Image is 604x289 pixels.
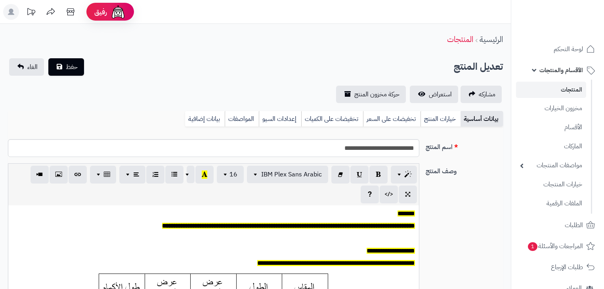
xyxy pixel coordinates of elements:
a: بيانات إضافية [185,111,225,127]
a: الماركات [516,138,586,155]
a: المنتجات [447,33,473,45]
button: 16 [217,166,244,183]
a: خيارات المنتج [421,111,461,127]
a: المواصفات [225,111,259,127]
span: رفيق [94,7,107,17]
a: تحديثات المنصة [21,4,41,22]
a: خيارات المنتجات [516,176,586,193]
span: لوحة التحكم [554,44,583,55]
span: المراجعات والأسئلة [527,241,583,252]
a: لوحة التحكم [516,40,599,59]
a: الطلبات [516,216,599,235]
span: 16 [229,170,237,179]
a: طلبات الإرجاع [516,258,599,277]
a: مواصفات المنتجات [516,157,586,174]
button: حفظ [48,58,84,76]
a: الرئيسية [480,33,503,45]
a: مشاركه [461,86,502,103]
a: تخفيضات على الكميات [301,111,363,127]
span: طلبات الإرجاع [551,262,583,273]
img: ai-face.png [110,4,126,20]
span: IBM Plex Sans Arabic [261,170,322,179]
span: الغاء [27,62,38,72]
a: مخزون الخيارات [516,100,586,117]
span: الأقسام والمنتجات [539,65,583,76]
a: تخفيضات على السعر [363,111,421,127]
a: المراجعات والأسئلة1 [516,237,599,256]
button: IBM Plex Sans Arabic [247,166,328,183]
a: المنتجات [516,82,586,98]
a: إعدادات السيو [259,111,301,127]
img: logo-2.png [550,6,596,23]
span: الطلبات [565,220,583,231]
span: حفظ [66,62,78,72]
span: مشاركه [479,90,495,99]
span: استعراض [429,90,452,99]
a: بيانات أساسية [461,111,503,127]
a: حركة مخزون المنتج [336,86,406,103]
span: 1 [528,242,538,251]
label: اسم المنتج [422,139,506,152]
a: الأقسام [516,119,586,136]
label: وصف المنتج [422,163,506,176]
a: استعراض [410,86,458,103]
a: الغاء [9,58,44,76]
h2: تعديل المنتج [454,59,503,75]
span: حركة مخزون المنتج [354,90,399,99]
a: الملفات الرقمية [516,195,586,212]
